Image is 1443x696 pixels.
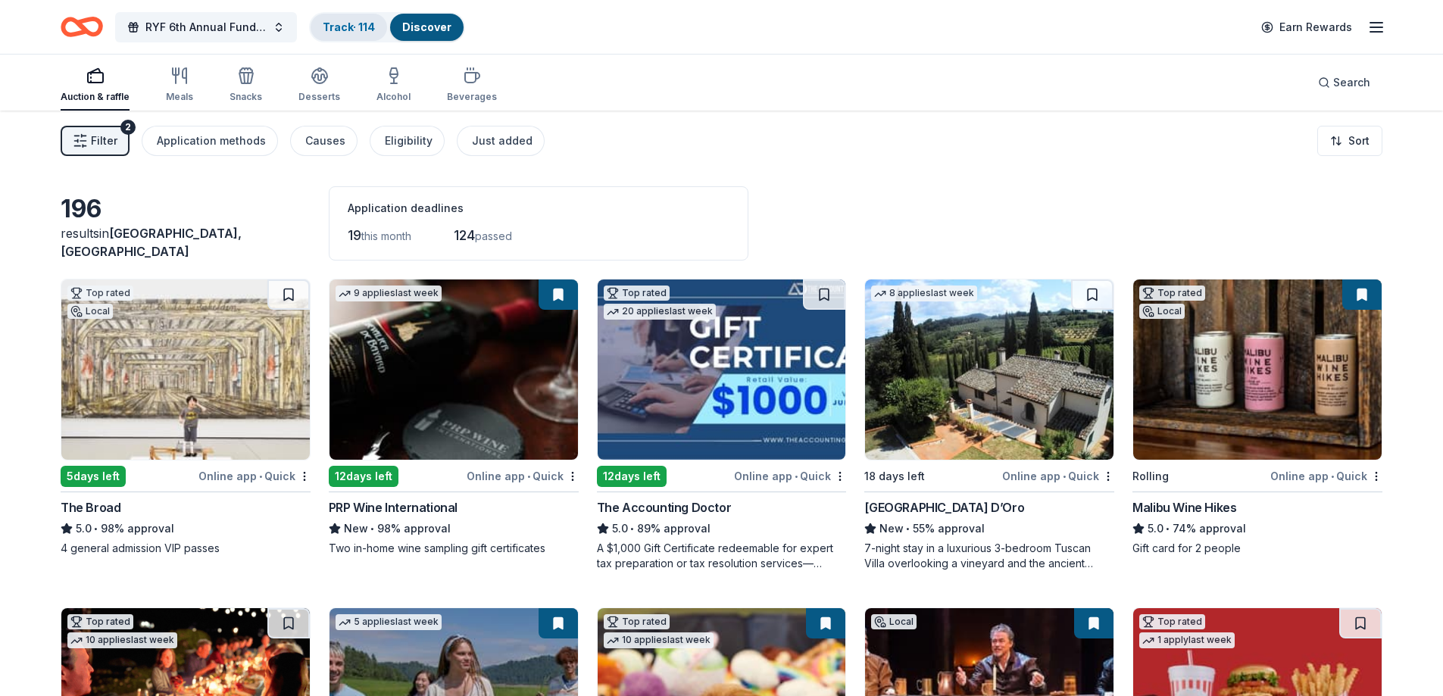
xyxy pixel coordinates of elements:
span: Sort [1348,132,1370,150]
div: Online app Quick [1270,467,1382,485]
button: Alcohol [376,61,411,111]
div: The Accounting Doctor [597,498,732,517]
button: Sort [1317,126,1382,156]
span: • [1063,470,1066,482]
div: 10 applies last week [67,632,177,648]
a: Image for The Accounting DoctorTop rated20 applieslast week12days leftOnline app•QuickThe Account... [597,279,847,571]
span: • [1167,523,1170,535]
a: Earn Rewards [1252,14,1361,41]
button: Snacks [230,61,262,111]
span: [GEOGRAPHIC_DATA], [GEOGRAPHIC_DATA] [61,226,242,259]
div: 89% approval [597,520,847,538]
div: Snacks [230,91,262,103]
div: Top rated [604,286,670,301]
div: [GEOGRAPHIC_DATA] D’Oro [864,498,1024,517]
span: • [795,470,798,482]
a: Home [61,9,103,45]
button: Beverages [447,61,497,111]
div: 1 apply last week [1139,632,1235,648]
img: Image for Malibu Wine Hikes [1133,279,1382,460]
div: 8 applies last week [871,286,977,301]
div: 20 applies last week [604,304,716,320]
button: Desserts [298,61,340,111]
div: Local [871,614,917,629]
span: 19 [348,227,361,243]
span: • [94,523,98,535]
span: • [259,470,262,482]
span: 5.0 [1148,520,1163,538]
div: results [61,224,311,261]
div: Application deadlines [348,199,729,217]
button: Meals [166,61,193,111]
img: Image for PRP Wine International [330,279,578,460]
span: 124 [454,227,475,243]
div: Top rated [604,614,670,629]
div: Meals [166,91,193,103]
div: 9 applies last week [336,286,442,301]
button: Search [1306,67,1382,98]
div: 74% approval [1132,520,1382,538]
a: Image for The BroadTop ratedLocal5days leftOnline app•QuickThe Broad5.0•98% approval4 general adm... [61,279,311,556]
div: Auction & raffle [61,91,130,103]
div: 5 applies last week [336,614,442,630]
a: Track· 114 [323,20,375,33]
div: Rolling [1132,467,1169,485]
a: Image for Villa Sogni D’Oro8 applieslast week18 days leftOnline app•Quick[GEOGRAPHIC_DATA] D’OroN... [864,279,1114,571]
span: • [907,523,910,535]
span: Filter [91,132,117,150]
span: passed [475,229,512,242]
div: Just added [472,132,533,150]
div: Eligibility [385,132,433,150]
button: Causes [290,126,358,156]
div: Local [67,304,113,319]
div: The Broad [61,498,120,517]
div: Top rated [67,614,133,629]
div: Top rated [67,286,133,301]
div: Online app Quick [1002,467,1114,485]
div: Online app Quick [198,467,311,485]
div: Application methods [157,132,266,150]
button: Auction & raffle [61,61,130,111]
span: Search [1333,73,1370,92]
a: Image for PRP Wine International9 applieslast week12days leftOnline app•QuickPRP Wine Internation... [329,279,579,556]
img: Image for The Broad [61,279,310,460]
button: Application methods [142,126,278,156]
div: 196 [61,194,311,224]
div: 5 days left [61,466,126,487]
div: PRP Wine International [329,498,458,517]
span: • [527,470,530,482]
div: Top rated [1139,286,1205,301]
span: New [879,520,904,538]
div: 12 days left [597,466,667,487]
span: • [370,523,374,535]
button: Track· 114Discover [309,12,465,42]
span: this month [361,229,411,242]
div: 12 days left [329,466,398,487]
div: Local [1139,304,1185,319]
div: Online app Quick [734,467,846,485]
div: 55% approval [864,520,1114,538]
div: Top rated [1139,614,1205,629]
div: Causes [305,132,345,150]
span: • [630,523,634,535]
div: 4 general admission VIP passes [61,541,311,556]
span: • [1331,470,1334,482]
span: 5.0 [612,520,628,538]
div: Desserts [298,91,340,103]
div: A $1,000 Gift Certificate redeemable for expert tax preparation or tax resolution services—recipi... [597,541,847,571]
span: in [61,226,242,259]
span: New [344,520,368,538]
button: RYF 6th Annual Fundraiser Gala - Lights, Camera, Auction! [115,12,297,42]
div: 7-night stay in a luxurious 3-bedroom Tuscan Villa overlooking a vineyard and the ancient walled ... [864,541,1114,571]
div: Alcohol [376,91,411,103]
div: 18 days left [864,467,925,485]
div: 98% approval [329,520,579,538]
div: 2 [120,120,136,135]
img: Image for The Accounting Doctor [598,279,846,460]
div: 98% approval [61,520,311,538]
a: Image for Malibu Wine HikesTop ratedLocalRollingOnline app•QuickMalibu Wine Hikes5.0•74% approval... [1132,279,1382,556]
a: Discover [402,20,451,33]
div: Gift card for 2 people [1132,541,1382,556]
img: Image for Villa Sogni D’Oro [865,279,1113,460]
span: 5.0 [76,520,92,538]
